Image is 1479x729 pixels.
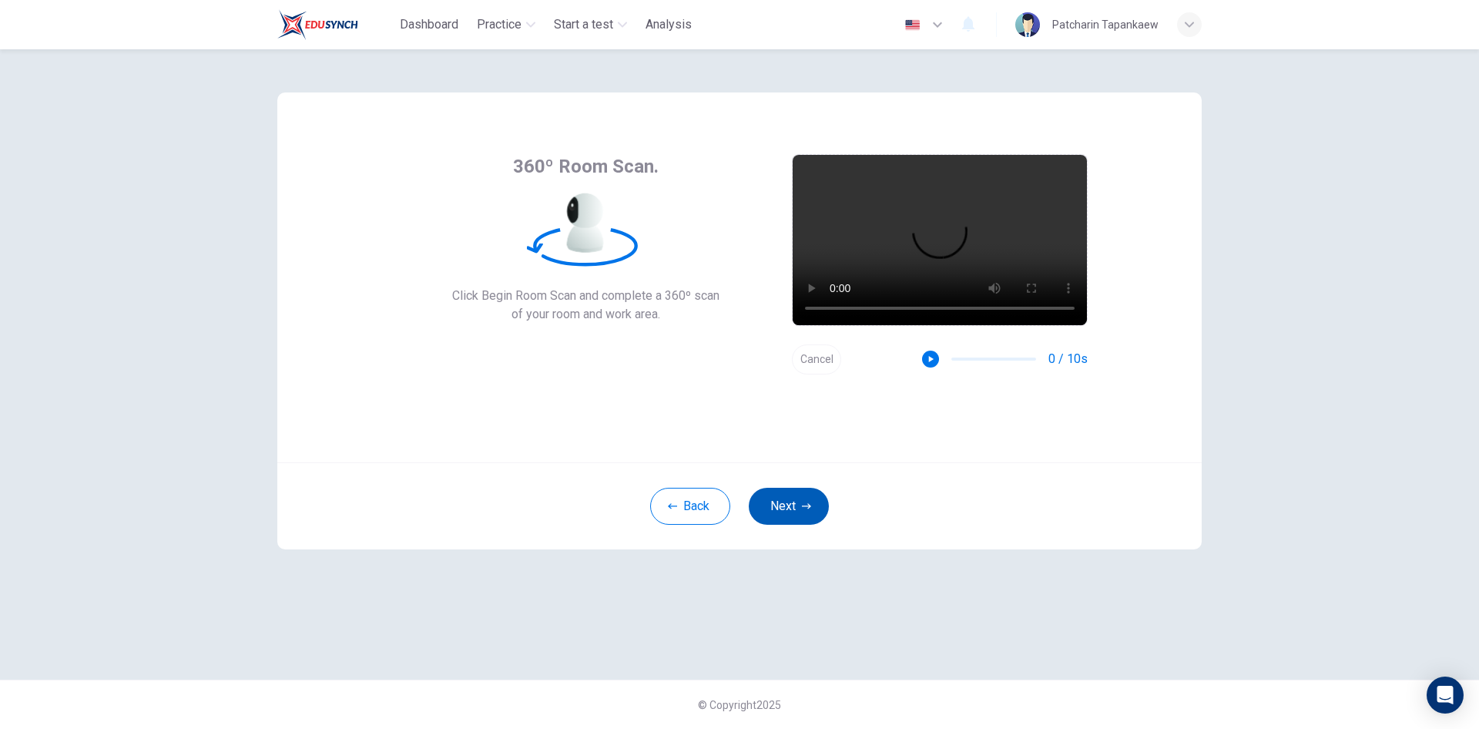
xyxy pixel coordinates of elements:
div: Patcharin Tapankaew [1052,15,1159,34]
span: © Copyright 2025 [698,699,781,711]
div: Open Intercom Messenger [1427,677,1464,714]
span: of your room and work area. [452,305,719,324]
button: Start a test [548,11,633,39]
span: Dashboard [400,15,458,34]
img: Train Test logo [277,9,358,40]
button: Practice [471,11,542,39]
span: Start a test [554,15,613,34]
span: Practice [477,15,522,34]
img: Profile picture [1015,12,1040,37]
span: Analysis [646,15,692,34]
img: en [903,19,922,31]
span: 0 / 10s [1048,350,1088,368]
button: Analysis [639,11,698,39]
button: Cancel [792,344,841,375]
button: Next [749,488,829,525]
a: Train Test logo [277,9,394,40]
button: Back [650,488,730,525]
button: Dashboard [394,11,464,39]
span: 360º Room Scan. [513,154,659,179]
span: Click Begin Room Scan and complete a 360º scan [452,287,719,305]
